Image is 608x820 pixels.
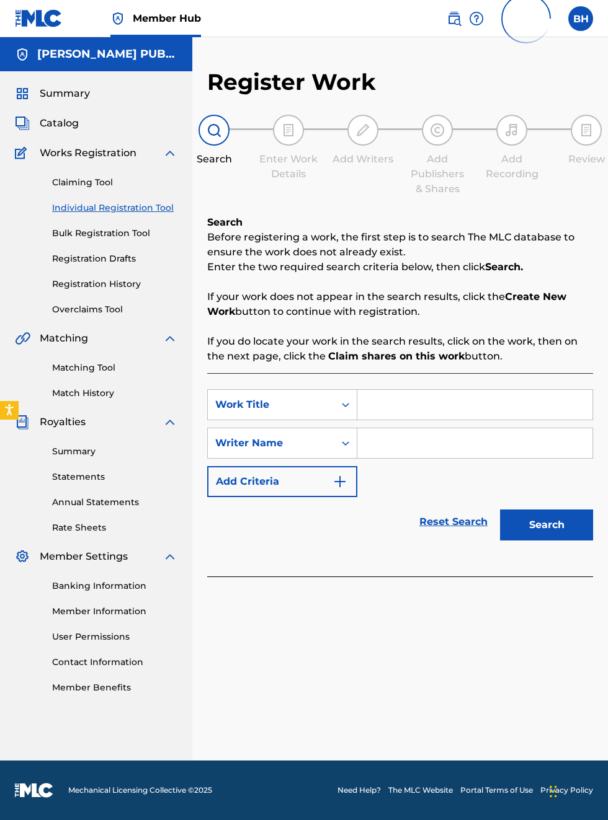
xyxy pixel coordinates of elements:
div: Enter Work Details [257,152,320,182]
a: Contact Information [52,656,177,669]
img: expand [163,331,177,346]
a: SummarySummary [15,86,90,101]
p: Before registering a work, the first step is to search The MLC database to ensure the work does n... [207,230,593,260]
a: Registration History [52,278,177,291]
form: Search Form [207,389,593,547]
a: The MLC Website [388,785,453,796]
img: expand [163,146,177,161]
div: Work Title [215,397,327,412]
a: Reset Search [413,508,494,536]
a: Portal Terms of Use [460,785,533,796]
span: Royalties [40,415,86,430]
div: Search [183,152,245,167]
img: step indicator icon for Review [579,123,594,138]
img: help [469,11,484,26]
a: User Permissions [52,630,177,643]
a: Match History [52,387,177,400]
img: expand [163,549,177,564]
span: Mechanical Licensing Collective © 2025 [68,785,212,796]
button: Add Criteria [207,466,357,497]
img: 9d2ae6d4665cec9f34b9.svg [333,474,347,489]
div: Add Recording [481,152,543,182]
a: Summary [52,445,177,458]
span: Catalog [40,116,79,131]
img: MLC Logo [15,9,63,27]
a: Overclaims Tool [52,303,177,316]
span: Works Registration [40,146,136,161]
iframe: Chat Widget [546,760,608,820]
span: Matching [40,331,88,346]
a: Rate Sheets [52,521,177,534]
img: step indicator icon for Add Publishers & Shares [430,123,445,138]
img: Summary [15,86,30,101]
img: Accounts [15,47,30,62]
a: Matching Tool [52,361,177,374]
a: Public Search [447,6,462,31]
a: Banking Information [52,580,177,593]
img: Royalties [15,415,30,430]
h5: BOBBY HAMILTON PUBLISHING [37,47,177,61]
a: Bulk Registration Tool [52,227,177,240]
p: If you do locate your work in the search results, click on the work, then on the next page, click... [207,334,593,364]
img: expand [163,415,177,430]
span: Summary [40,86,90,101]
a: Need Help? [338,785,381,796]
div: Add Publishers & Shares [406,152,468,196]
div: Add Writers [332,152,394,167]
span: Member Hub [133,11,201,25]
a: Individual Registration Tool [52,201,177,214]
img: Matching [15,331,30,346]
h2: Register Work [207,68,376,96]
strong: Claim shares on this work [328,350,465,362]
div: Writer Name [215,436,327,451]
a: CatalogCatalog [15,116,79,131]
div: Drag [550,773,557,810]
img: Member Settings [15,549,30,564]
img: step indicator icon for Enter Work Details [281,123,296,138]
div: User Menu [568,6,593,31]
button: Search [500,509,593,540]
a: Annual Statements [52,496,177,509]
p: If your work does not appear in the search results, click the button to continue with registration. [207,289,593,319]
a: Member Information [52,605,177,618]
img: step indicator icon for Add Writers [355,123,370,138]
img: Catalog [15,116,30,131]
img: Works Registration [15,146,31,161]
a: Member Benefits [52,681,177,694]
img: step indicator icon for Search [207,123,221,138]
a: Privacy Policy [540,785,593,796]
strong: Search. [485,261,523,273]
img: logo [15,783,53,798]
a: Statements [52,470,177,483]
img: search [447,11,462,26]
img: Top Rightsholder [110,11,125,26]
span: Member Settings [40,549,128,564]
a: Claiming Tool [52,176,177,189]
img: step indicator icon for Add Recording [504,123,519,138]
p: Enter the two required search criteria below, then click [207,260,593,275]
div: Help [469,6,484,31]
b: Search [207,216,243,228]
a: Registration Drafts [52,252,177,265]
